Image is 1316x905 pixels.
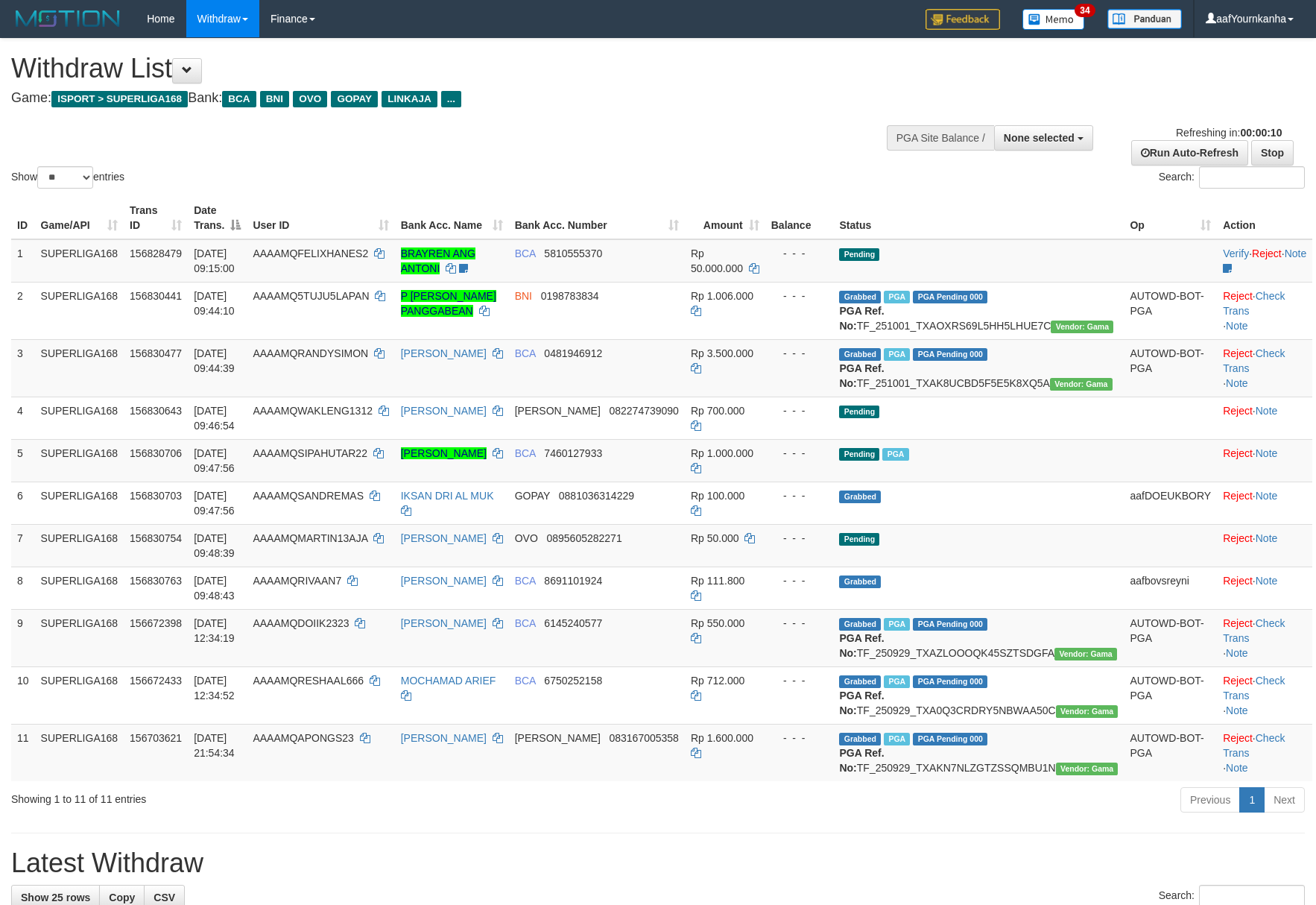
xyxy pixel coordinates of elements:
b: PGA Ref. No: [839,632,884,659]
div: - - - [771,673,828,688]
td: SUPERLIGA168 [35,482,124,524]
td: · · [1217,239,1312,283]
a: Note [1256,532,1278,544]
span: BCA [515,675,536,687]
td: aafDOEUKBORY [1124,482,1217,524]
span: Copy 0198783834 to clipboard [541,290,599,302]
span: Copy 8691101924 to clipboard [544,575,602,587]
span: Refreshing in: [1176,127,1282,139]
a: Check Trans [1223,290,1285,317]
a: [PERSON_NAME] [401,347,487,359]
a: Reject [1223,290,1253,302]
b: PGA Ref. No: [839,362,884,389]
span: Grabbed [839,491,881,503]
a: Reject [1223,347,1253,359]
span: 156672433 [130,675,182,687]
span: [DATE] 09:47:56 [194,490,235,517]
span: Grabbed [839,733,881,745]
span: AAAAMQWAKLENG1312 [253,405,373,417]
span: [PERSON_NAME] [515,405,601,417]
td: TF_251001_TXAOXRS69L5HH5LHUE7C [833,282,1124,339]
span: [DATE] 09:15:00 [194,247,235,274]
td: 11 [11,724,35,781]
select: Showentries [37,166,93,189]
div: - - - [771,531,828,546]
td: 9 [11,609,35,666]
span: PGA Pending [913,291,987,303]
span: AAAAMQDOIIK2323 [253,617,349,629]
a: Note [1226,320,1248,332]
a: Verify [1223,247,1249,259]
span: Pending [839,406,879,418]
span: Rp 1.000.000 [691,447,753,459]
a: Reject [1223,732,1253,744]
span: PGA Pending [913,348,987,361]
span: AAAAMQRESHAAL666 [253,675,364,687]
a: Reject [1223,617,1253,629]
a: Run Auto-Refresh [1131,140,1248,165]
span: LINKAJA [382,91,437,107]
td: · · [1217,282,1312,339]
img: MOTION_logo.png [11,7,124,30]
td: 8 [11,567,35,609]
span: ISPORT > SUPERLIGA168 [51,91,188,107]
span: Rp 50.000.000 [691,247,743,274]
span: Copy 0895605282271 to clipboard [546,532,621,544]
a: Stop [1251,140,1294,165]
span: Marked by aafsoycanthlai [884,618,910,631]
strong: 00:00:10 [1240,127,1282,139]
span: Vendor URL: https://trx31.1velocity.biz [1051,321,1113,333]
th: Status [833,197,1124,239]
span: Rp 1.006.000 [691,290,753,302]
span: Rp 712.000 [691,675,744,687]
td: · · [1217,724,1312,781]
span: AAAAMQFELIXHANES2 [253,247,368,259]
td: 2 [11,282,35,339]
span: OVO [515,532,538,544]
th: Date Trans.: activate to sort column descending [188,197,247,239]
span: 156830763 [130,575,182,587]
div: Showing 1 to 11 of 11 entries [11,786,537,807]
a: Reject [1223,490,1253,502]
td: aafbovsreyni [1124,567,1217,609]
a: Check Trans [1223,732,1285,759]
img: panduan.png [1107,9,1182,29]
div: PGA Site Balance / [887,125,994,151]
a: Note [1256,490,1278,502]
td: · · [1217,609,1312,666]
span: PGA Pending [913,733,987,745]
span: AAAAMQ5TUJU5LAPAN [253,290,369,302]
span: Copy 6750252158 to clipboard [544,675,602,687]
span: Copy 083167005358 to clipboard [609,732,678,744]
th: User ID: activate to sort column ascending [247,197,394,239]
a: Check Trans [1223,347,1285,374]
div: - - - [771,446,828,461]
td: AUTOWD-BOT-PGA [1124,666,1217,724]
span: Grabbed [839,291,881,303]
b: PGA Ref. No: [839,690,884,716]
label: Search: [1159,166,1305,189]
span: BNI [515,290,532,302]
th: ID [11,197,35,239]
a: Note [1226,377,1248,389]
a: [PERSON_NAME] [401,575,487,587]
td: SUPERLIGA168 [35,567,124,609]
a: 1 [1239,787,1265,813]
span: BCA [515,575,536,587]
span: BCA [515,347,536,359]
span: Copy 082274739090 to clipboard [609,405,678,417]
th: Trans ID: activate to sort column ascending [124,197,188,239]
span: [PERSON_NAME] [515,732,601,744]
span: [DATE] 09:44:39 [194,347,235,374]
span: 156830706 [130,447,182,459]
td: SUPERLIGA168 [35,724,124,781]
td: 4 [11,397,35,439]
b: PGA Ref. No: [839,305,884,332]
td: TF_251001_TXAK8UCBD5F5E5K8XQ5A [833,339,1124,397]
a: [PERSON_NAME] [401,732,487,744]
span: Copy [109,892,135,904]
span: CSV [154,892,175,904]
div: - - - [771,246,828,261]
span: Rp 700.000 [691,405,744,417]
span: AAAAMQRIVAAN7 [253,575,341,587]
